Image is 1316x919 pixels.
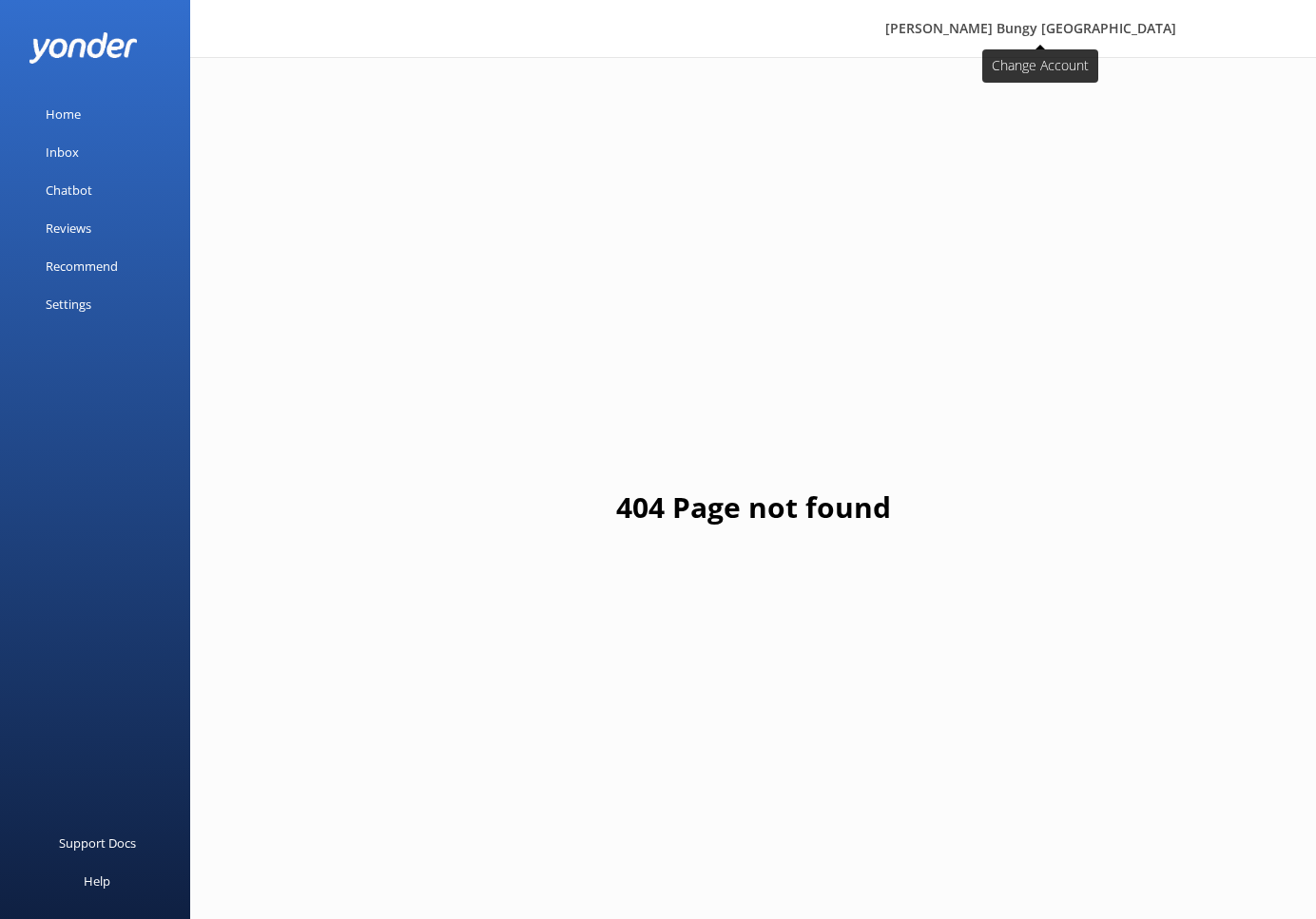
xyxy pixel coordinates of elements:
[46,133,79,171] div: Inbox
[84,862,110,900] div: Help
[616,485,891,530] h1: 404 Page not found
[46,247,118,285] div: Recommend
[59,824,136,862] div: Support Docs
[46,171,92,209] div: Chatbot
[46,209,91,247] div: Reviews
[885,19,1176,37] span: [PERSON_NAME] Bungy [GEOGRAPHIC_DATA]
[29,32,138,64] img: yonder-white-logo.png
[46,95,81,133] div: Home
[46,285,91,323] div: Settings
